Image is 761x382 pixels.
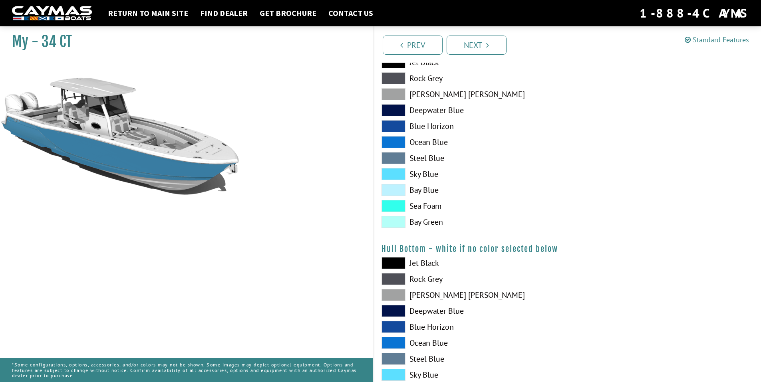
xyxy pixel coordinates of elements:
a: Find Dealer [196,8,252,18]
label: Ocean Blue [381,337,559,349]
div: 1-888-4CAYMAS [640,4,749,22]
label: Steel Blue [381,152,559,164]
h4: Hull Bottom - white if no color selected below [381,244,753,254]
label: [PERSON_NAME] [PERSON_NAME] [381,88,559,100]
h1: My - 34 CT [12,33,353,51]
label: Sky Blue [381,369,559,381]
label: Jet Black [381,257,559,269]
label: Blue Horizon [381,120,559,132]
a: Next [447,36,507,55]
p: *Some configurations, options, accessories, and/or colors may not be shown. Some images may depic... [12,358,361,382]
label: Rock Grey [381,273,559,285]
label: Steel Blue [381,353,559,365]
label: Rock Grey [381,72,559,84]
img: white-logo-c9c8dbefe5ff5ceceb0f0178aa75bf4bb51f6bca0971e226c86eb53dfe498488.png [12,6,92,21]
a: Return to main site [104,8,192,18]
label: Blue Horizon [381,321,559,333]
label: Bay Blue [381,184,559,196]
a: Standard Features [685,35,749,44]
a: Get Brochure [256,8,320,18]
label: [PERSON_NAME] [PERSON_NAME] [381,289,559,301]
label: Sky Blue [381,168,559,180]
label: Bay Green [381,216,559,228]
a: Prev [383,36,443,55]
label: Ocean Blue [381,136,559,148]
label: Sea Foam [381,200,559,212]
a: Contact Us [324,8,377,18]
label: Deepwater Blue [381,104,559,116]
label: Deepwater Blue [381,305,559,317]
